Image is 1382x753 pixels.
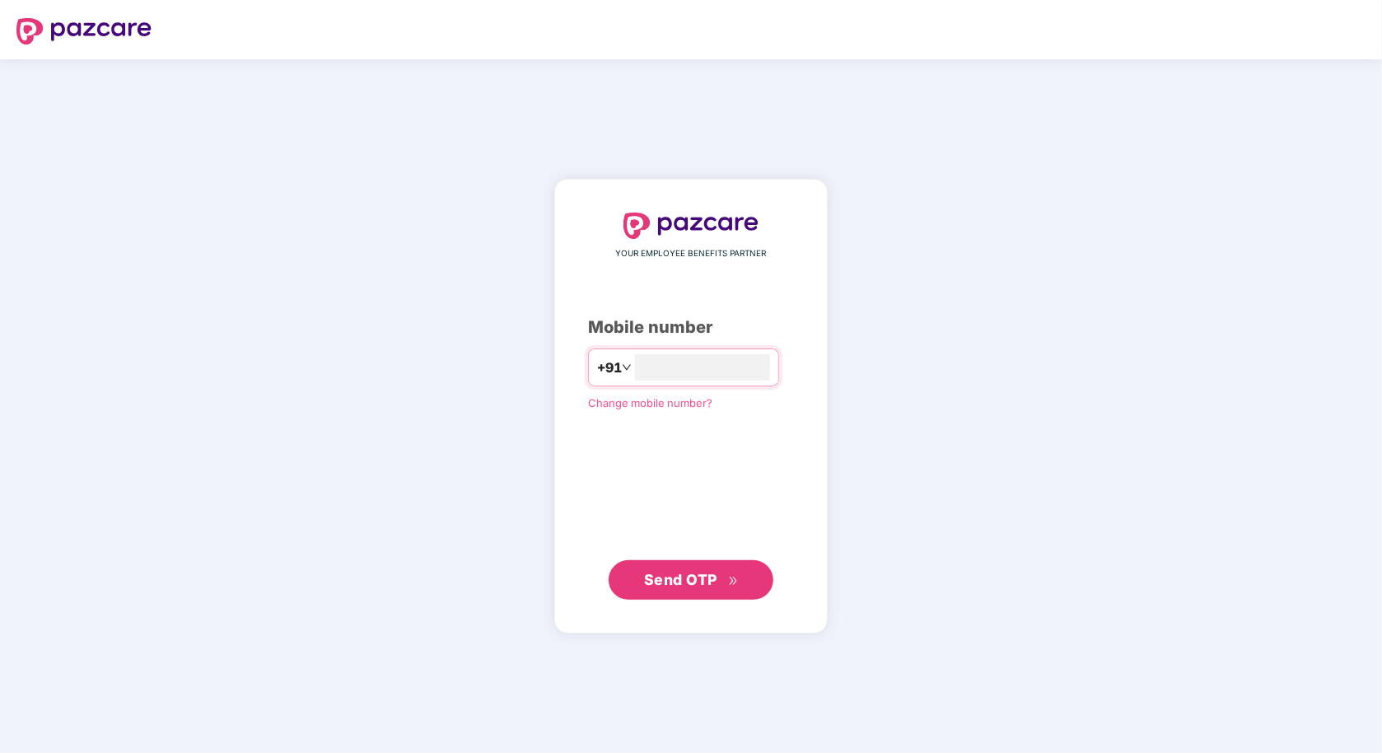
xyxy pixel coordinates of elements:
[616,247,767,260] span: YOUR EMPLOYEE BENEFITS PARTNER
[597,358,622,378] span: +91
[728,576,739,587] span: double-right
[588,396,712,409] a: Change mobile number?
[16,18,152,44] img: logo
[622,362,632,372] span: down
[588,315,794,340] div: Mobile number
[609,560,773,600] button: Send OTPdouble-right
[623,213,759,239] img: logo
[644,571,717,588] span: Send OTP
